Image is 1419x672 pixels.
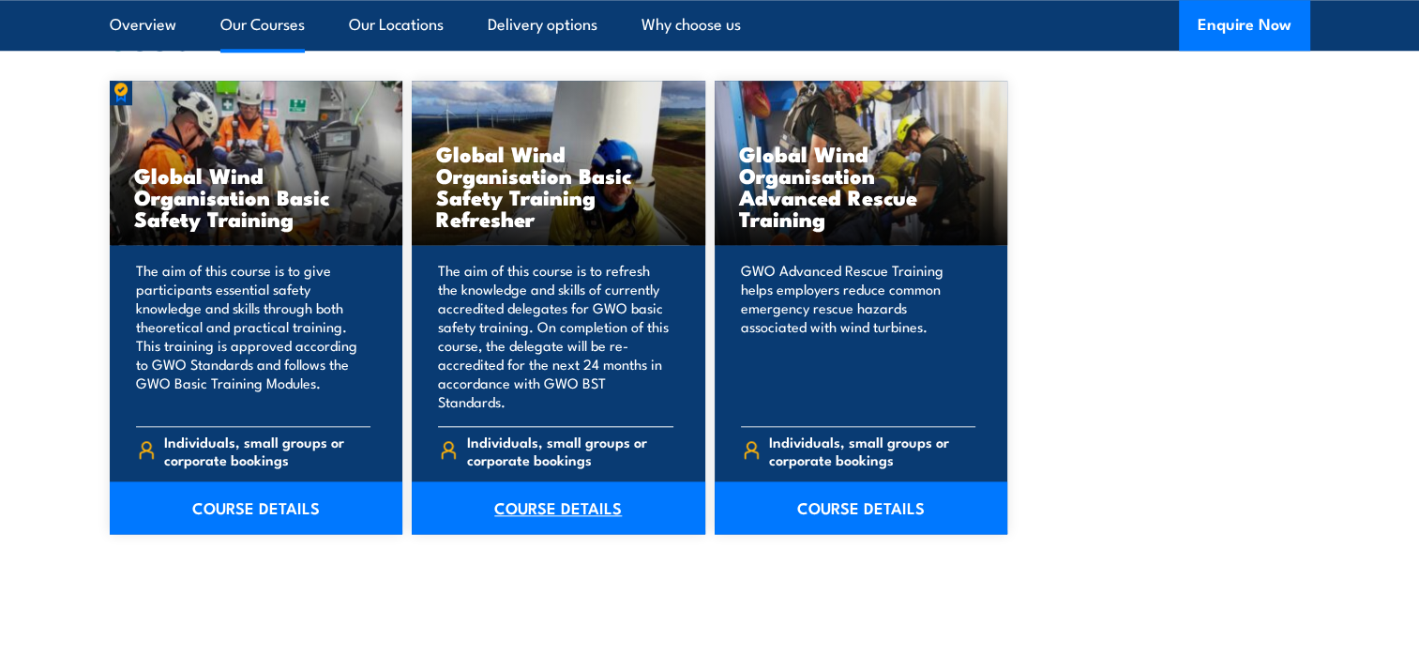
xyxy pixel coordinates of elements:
[136,261,371,411] p: The aim of this course is to give participants essential safety knowledge and skills through both...
[741,261,976,411] p: GWO Advanced Rescue Training helps employers reduce common emergency rescue hazards associated wi...
[467,433,673,468] span: Individuals, small groups or corporate bookings
[436,143,681,229] h3: Global Wind Organisation Basic Safety Training Refresher
[769,433,975,468] span: Individuals, small groups or corporate bookings
[164,433,370,468] span: Individuals, small groups or corporate bookings
[739,143,984,229] h3: Global Wind Organisation Advanced Rescue Training
[412,481,705,534] a: COURSE DETAILS
[110,24,1310,51] h2: COURSES
[110,481,403,534] a: COURSE DETAILS
[438,261,673,411] p: The aim of this course is to refresh the knowledge and skills of currently accredited delegates f...
[134,164,379,229] h3: Global Wind Organisation Basic Safety Training
[715,481,1008,534] a: COURSE DETAILS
